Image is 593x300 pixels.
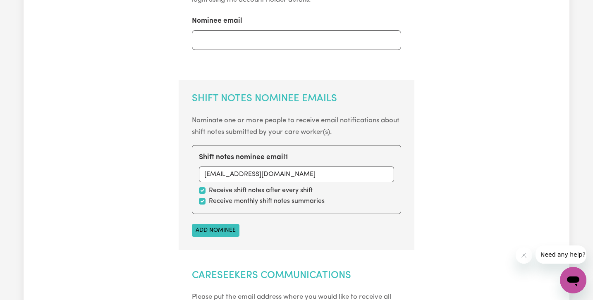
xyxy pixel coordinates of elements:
[516,247,532,264] iframe: Close message
[560,267,586,293] iframe: Button to launch messaging window
[199,152,288,163] label: Shift notes nominee email 1
[209,186,313,195] label: Receive shift notes after every shift
[536,245,586,264] iframe: Message from company
[192,224,239,237] button: Add nominee
[192,117,399,136] small: Nominate one or more people to receive email notifications about shift notes submitted by your ca...
[192,16,242,26] label: Nominee email
[192,93,402,105] h2: Shift Notes Nominee Emails
[192,270,402,282] h2: Careseekers Communications
[209,196,325,206] label: Receive monthly shift notes summaries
